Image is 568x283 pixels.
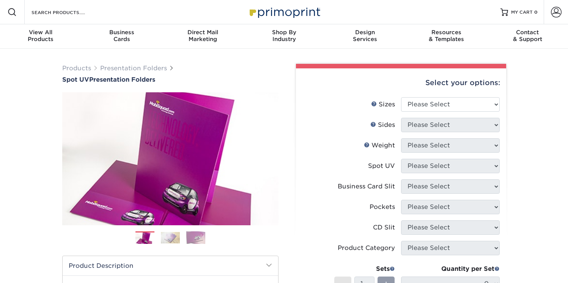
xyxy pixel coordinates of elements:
div: Business Card Slit [338,182,395,191]
div: Sides [370,120,395,130]
div: Industry [244,29,325,43]
a: DesignServices [324,24,406,49]
span: Resources [406,29,487,36]
span: Spot UV [62,76,89,83]
h2: Product Description [63,256,278,275]
span: 0 [534,9,538,15]
div: & Templates [406,29,487,43]
span: Direct Mail [162,29,244,36]
div: & Support [487,29,568,43]
a: Spot UVPresentation Folders [62,76,278,83]
div: Sets [334,264,395,274]
span: Design [324,29,406,36]
h1: Presentation Folders [62,76,278,83]
input: SEARCH PRODUCTS..... [31,8,105,17]
img: Primoprint [246,4,322,20]
div: Marketing [162,29,244,43]
a: Shop ByIndustry [244,24,325,49]
div: CD Slit [373,223,395,232]
div: Product Category [338,243,395,253]
a: Resources& Templates [406,24,487,49]
span: Shop By [244,29,325,36]
span: Contact [487,29,568,36]
img: Presentation Folders 03 [186,231,205,244]
div: Quantity per Set [401,264,500,274]
div: Weight [364,141,395,150]
a: Contact& Support [487,24,568,49]
div: Select your options: [302,68,500,97]
img: Spot UV 01 [62,84,278,234]
div: Spot UV [368,161,395,171]
a: Products [62,65,91,72]
span: MY CART [511,9,533,16]
img: Presentation Folders 01 [135,232,154,245]
a: BusinessCards [81,24,162,49]
div: Cards [81,29,162,43]
div: Pockets [370,202,395,212]
span: Business [81,29,162,36]
div: Sizes [371,100,395,109]
div: Services [324,29,406,43]
a: Presentation Folders [100,65,167,72]
img: Presentation Folders 02 [161,232,180,243]
a: Direct MailMarketing [162,24,244,49]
